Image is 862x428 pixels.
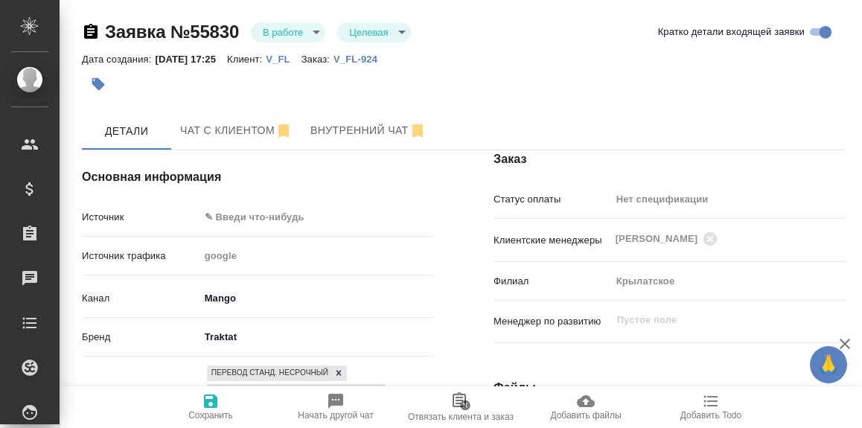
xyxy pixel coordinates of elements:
button: Сохранить [148,386,273,428]
span: 🙏 [816,349,841,380]
span: Кратко детали входящей заявки [658,25,805,39]
span: Добавить Todo [680,410,741,421]
h4: Файлы [494,379,846,397]
input: Пустое поле [199,245,434,266]
span: Начать другой чат [298,410,373,421]
input: Пустое поле [616,311,811,329]
span: Отвязать клиента и заказ [408,412,514,422]
p: Клиентские менеджеры [494,233,611,248]
div: В работе [251,22,325,42]
a: V_FL [266,52,301,65]
div: Перевод станд. несрочный [207,365,331,381]
h4: Заказ [494,150,846,168]
p: Статус оплаты [494,192,611,207]
button: 🙏 [810,346,847,383]
svg: Отписаться [409,122,427,140]
span: Добавить файлы [550,410,621,421]
button: 79006535070 (Сабина) - (undefined) [171,112,301,150]
svg: Отписаться [275,122,293,140]
p: Источник [82,210,199,225]
button: Добавить тэг [82,68,115,100]
div: Traktat [199,325,434,350]
div: Mango [199,286,434,311]
span: Детали [91,122,162,141]
p: Филиал [494,274,611,289]
button: Добавить файлы [523,386,648,428]
button: Скопировать ссылку [82,23,100,41]
p: V_FL [266,54,301,65]
span: Чат с клиентом [180,121,293,140]
button: Целевая [345,26,392,39]
button: В работе [258,26,307,39]
div: Нотариальное заверение несрочно [207,384,370,400]
p: Менеджер по развитию [494,314,611,329]
button: Начать другой чат [273,386,398,428]
div: Крылатское [611,269,846,294]
a: Заявка №55830 [105,22,239,42]
p: Заказ: [301,54,333,65]
div: ✎ Введи что-нибудь [199,205,434,230]
p: [DATE] 17:25 [155,54,227,65]
p: V_FL-924 [333,54,389,65]
h4: Основная информация [82,168,434,186]
div: ✎ Введи что-нибудь [205,210,416,225]
span: Сохранить [188,410,233,421]
p: Дата создания: [82,54,155,65]
p: Бренд [82,330,199,345]
div: Нет спецификации [611,187,846,212]
a: V_FL-924 [333,52,389,65]
button: Отвязать клиента и заказ [398,386,523,428]
button: Добавить Todo [648,386,773,428]
p: Клиент: [227,54,266,65]
span: Внутренний чат [310,121,427,140]
div: В работе [337,22,410,42]
p: Источник трафика [82,249,199,263]
p: Канал [82,291,199,306]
